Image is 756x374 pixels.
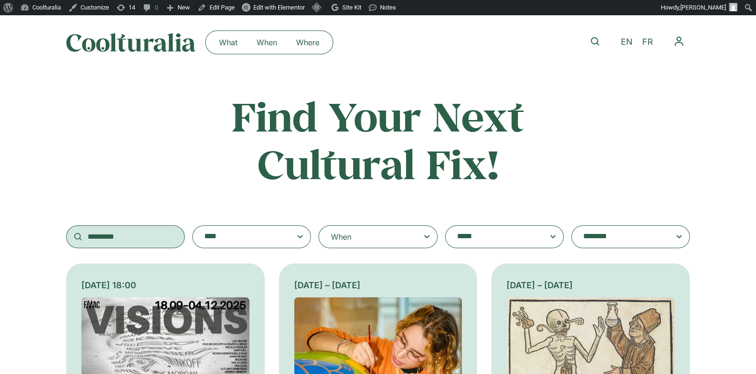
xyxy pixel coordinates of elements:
[253,4,305,11] span: Edit with Elementor
[209,35,329,50] nav: Menu
[680,4,726,11] span: [PERSON_NAME]
[294,279,462,292] div: [DATE] – [DATE]
[507,279,675,292] div: [DATE] – [DATE]
[583,230,659,243] textarea: Search
[330,231,351,243] div: When
[668,30,690,52] button: Menu Toggle
[637,35,658,49] a: FR
[209,35,247,50] a: What
[457,230,533,243] textarea: Search
[616,35,637,49] a: EN
[287,35,329,50] a: Where
[191,92,565,187] h2: Find Your Next Cultural Fix!
[342,4,361,11] span: Site Kit
[247,35,287,50] a: When
[668,30,690,52] nav: Menu
[621,37,633,47] span: EN
[81,279,249,292] div: [DATE] 18:00
[642,37,653,47] span: FR
[204,230,280,243] textarea: Search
